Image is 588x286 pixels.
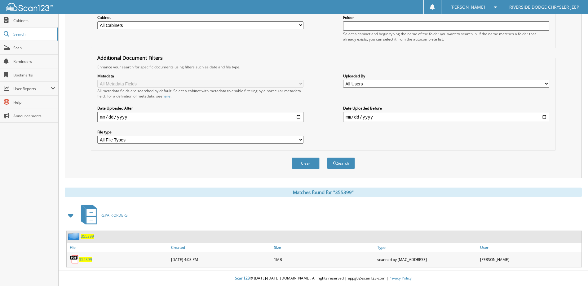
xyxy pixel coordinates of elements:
[13,59,55,64] span: Reminders
[170,243,272,252] a: Created
[450,5,485,9] span: [PERSON_NAME]
[343,112,549,122] input: end
[13,32,54,37] span: Search
[94,64,552,70] div: Enhance your search for specific documents using filters such as date and file type.
[70,255,79,264] img: PDF.png
[162,93,170,99] a: here
[68,232,81,240] img: folder2.png
[97,129,303,135] label: File type
[343,15,549,20] label: Folder
[79,257,92,262] a: 355399
[100,213,128,218] span: REPAIR ORDERS
[13,86,51,91] span: User Reports
[13,18,55,23] span: Cabinets
[94,54,166,61] legend: Additional Document Filters
[59,271,588,286] div: © [DATE]-[DATE] [DOMAIN_NAME]. All rights reserved | appg02-scan123-com |
[327,158,355,169] button: Search
[13,45,55,50] span: Scan
[376,243,479,252] a: Type
[77,203,128,227] a: REPAIR ORDERS
[479,253,581,266] div: [PERSON_NAME]
[235,275,250,281] span: Scan123
[292,158,320,169] button: Clear
[479,243,581,252] a: User
[67,243,170,252] a: File
[343,73,549,79] label: Uploaded By
[65,188,582,197] div: Matches found for "355399"
[97,88,303,99] div: All metadata fields are searched by default. Select a cabinet with metadata to enable filtering b...
[97,73,303,79] label: Metadata
[343,31,549,42] div: Select a cabinet and begin typing the name of the folder you want to search in. If the name match...
[6,3,53,11] img: scan123-logo-white.svg
[272,253,375,266] div: 1MB
[170,253,272,266] div: [DATE] 4:03 PM
[13,113,55,119] span: Announcements
[272,243,375,252] a: Size
[97,112,303,122] input: start
[509,5,579,9] span: RIVERSIDE DODGE CHRYSLER JEEP
[81,234,94,239] a: 355399
[13,72,55,78] span: Bookmarks
[97,15,303,20] label: Cabinet
[97,106,303,111] label: Date Uploaded After
[388,275,412,281] a: Privacy Policy
[343,106,549,111] label: Date Uploaded Before
[557,256,588,286] iframe: Chat Widget
[13,100,55,105] span: Help
[376,253,479,266] div: scanned by [MAC_ADDRESS]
